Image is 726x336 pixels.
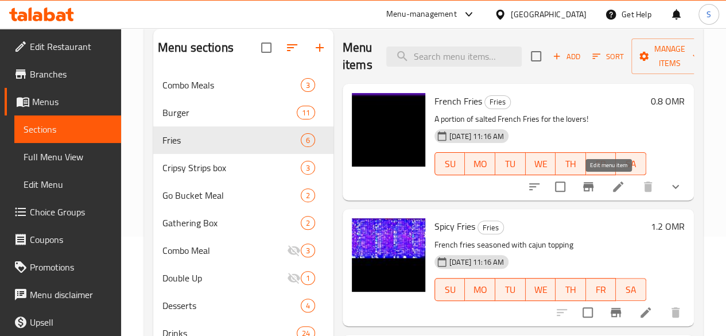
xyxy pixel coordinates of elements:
span: Manage items [640,42,699,71]
span: Sections [24,122,112,136]
span: Combo Meal [162,244,287,257]
button: sort-choices [521,173,548,200]
a: Menus [5,88,121,115]
span: WE [530,281,552,298]
span: 4 [301,300,315,311]
button: delete [634,173,662,200]
span: [DATE] 11:16 AM [445,131,508,142]
span: Branches [30,67,112,81]
a: Edit Menu [14,171,121,198]
span: S [706,8,711,21]
span: SA [620,156,642,172]
a: Upsell [5,308,121,336]
div: Double Up1 [153,264,333,292]
span: Add [551,50,582,63]
a: Edit Restaurant [5,33,121,60]
span: Sort [592,50,624,63]
div: Fries [477,221,504,234]
button: WE [526,152,556,175]
div: Combo Meals [162,78,301,92]
span: Menu disclaimer [30,288,112,302]
span: Go Bucket Meal [162,188,301,202]
span: Burger [162,106,297,119]
span: Select to update [548,175,572,199]
button: FR [586,152,616,175]
span: French Fries [434,92,482,110]
span: Cripsy Strips box [162,161,301,175]
button: Add section [306,34,333,61]
button: SU [434,152,465,175]
span: Gathering Box [162,216,301,230]
button: TH [556,152,586,175]
span: Coupons [30,233,112,246]
span: [DATE] 11:16 AM [445,257,508,268]
span: Fries [485,95,510,109]
span: SU [440,156,461,172]
button: SA [616,152,646,175]
span: Desserts [162,299,301,312]
span: TH [560,281,581,298]
h6: 1.2 OMR [651,218,685,234]
span: MO [469,281,491,298]
div: Burger11 [153,99,333,126]
span: 3 [301,163,315,173]
span: Edit Menu [24,177,112,191]
span: Select section [524,44,548,68]
span: FR [591,281,612,298]
span: TH [560,156,581,172]
div: items [301,216,315,230]
span: SU [440,281,461,298]
div: Menu-management [386,7,457,21]
div: Combo Meals3 [153,71,333,99]
img: Spicy Fries [352,218,425,292]
span: 11 [297,107,315,118]
div: Combo Meal3 [153,237,333,264]
span: WE [530,156,552,172]
img: French Fries [352,93,425,167]
svg: Show Choices [669,180,682,194]
span: Double Up [162,271,287,285]
button: TH [556,278,586,301]
span: Full Menu View [24,150,112,164]
div: Desserts4 [153,292,333,319]
span: Promotions [30,260,112,274]
button: TU [495,278,526,301]
h2: Menu items [343,39,372,74]
span: Sort items [585,48,631,65]
p: A portion of salted French Fries for the lovers! [434,112,646,126]
span: 2 [301,190,315,201]
button: TU [495,152,526,175]
span: 6 [301,135,315,146]
button: WE [526,278,556,301]
a: Coupons [5,226,121,253]
button: delete [662,299,689,326]
span: Fries [162,133,301,147]
span: TU [500,281,521,298]
span: Sort sections [278,34,306,61]
a: Full Menu View [14,143,121,171]
span: Select to update [576,300,600,325]
h2: Menu sections [158,39,234,56]
span: 3 [301,80,315,91]
span: Menus [32,95,112,109]
a: Sections [14,115,121,143]
a: Menu disclaimer [5,281,121,308]
button: FR [586,278,616,301]
a: Promotions [5,253,121,281]
button: SA [616,278,646,301]
span: MO [469,156,491,172]
input: search [386,47,522,67]
div: Fries [484,95,511,109]
div: items [301,78,315,92]
a: Choice Groups [5,198,121,226]
span: Fries [478,221,503,234]
div: items [301,244,315,257]
div: Go Bucket Meal2 [153,181,333,209]
h6: 0.8 OMR [651,93,685,109]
